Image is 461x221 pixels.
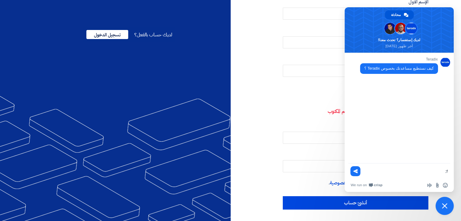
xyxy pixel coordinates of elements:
[436,197,454,215] a: إغلاق الدردشة
[330,180,362,186] a: سياسة الخصوصية
[283,160,428,172] input: yourcompany.com
[351,183,382,187] a: We run onCrisp
[283,132,428,144] input: أدخل إسم الشركة ...
[427,183,432,188] span: سجل رسالة صوتية
[283,8,428,20] input: أدخل الإسم الاول ...
[134,31,172,38] span: لديك حساب بالفعل؟
[283,151,428,158] label: الموقع الإلكتروني للشركة
[374,183,382,187] span: Crisp
[351,183,367,187] span: We run on
[443,183,448,188] span: أدخل رمز تعبيري
[283,65,428,77] input: أدخل الوظيفة ...
[385,10,414,19] a: محادثة
[363,163,448,179] textarea: اكتب رسالتك...
[391,10,401,19] span: محادثة
[364,66,434,71] span: كيف نستطيع مساعدتك بخصوص Teradix ؟
[283,27,428,34] label: الإسم الاخير
[350,166,360,176] span: إرسال
[283,122,428,129] label: إسم الشركة
[435,183,440,188] span: أرسل ملف
[283,56,428,63] label: الوظيفة
[86,31,128,38] a: تسجيل الدخول
[329,180,421,186] span: أؤكد موافقتي على و .
[283,36,428,48] input: أدخل الإسم الاخير ...
[283,84,428,91] label: رقم الموبايل
[283,196,428,209] input: أنشئ حساب
[360,57,438,61] span: Teradix
[283,107,428,115] p: رقم موبايل غير صحيح ، من فضلك راجع الرقم المكتوب
[86,30,128,39] span: تسجيل الدخول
